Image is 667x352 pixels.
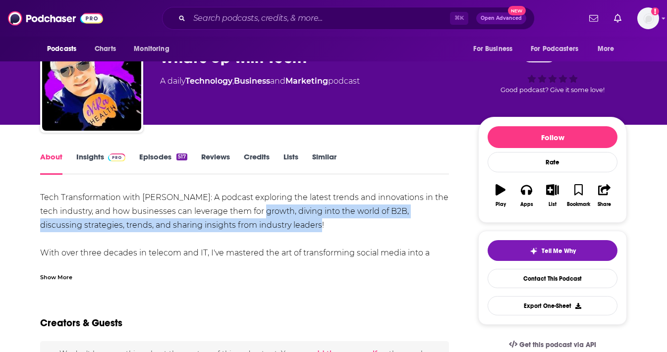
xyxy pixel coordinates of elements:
span: For Podcasters [531,42,578,56]
span: Logged in as allisonstowell [637,7,659,29]
a: Similar [312,152,336,175]
img: tell me why sparkle [530,247,538,255]
div: 517 [176,153,187,160]
a: Credits [244,152,270,175]
img: Podchaser Pro [108,153,125,161]
span: More [598,42,614,56]
a: Lists [283,152,298,175]
button: tell me why sparkleTell Me Why [488,240,617,261]
button: List [540,178,565,213]
div: Bookmark [567,201,590,207]
button: Share [592,178,617,213]
a: Business [234,76,270,86]
a: Episodes517 [139,152,187,175]
a: Charts [88,40,122,58]
div: Tech Transformation with [PERSON_NAME]: A podcast exploring the latest trends and innovations in ... [40,191,449,315]
span: , [232,76,234,86]
span: Good podcast? Give it some love! [500,86,605,94]
div: 35Good podcast? Give it some love! [478,39,627,100]
div: Play [496,201,506,207]
span: Monitoring [134,42,169,56]
div: Search podcasts, credits, & more... [162,7,535,30]
button: open menu [40,40,89,58]
button: open menu [466,40,525,58]
a: Technology [185,76,232,86]
h2: Creators & Guests [40,317,122,329]
div: Share [598,201,611,207]
a: Marketing [285,76,328,86]
span: New [508,6,526,15]
span: Open Advanced [481,16,522,21]
button: Show profile menu [637,7,659,29]
span: Podcasts [47,42,76,56]
svg: Add a profile image [651,7,659,15]
button: Play [488,178,513,213]
img: User Profile [637,7,659,29]
img: What's Up with Tech? [42,32,141,131]
a: InsightsPodchaser Pro [76,152,125,175]
a: About [40,152,62,175]
a: Show notifications dropdown [585,10,602,27]
div: Rate [488,152,617,172]
a: Contact This Podcast [488,269,617,288]
button: open menu [591,40,627,58]
button: Follow [488,126,617,148]
div: A daily podcast [160,75,360,87]
img: Podchaser - Follow, Share and Rate Podcasts [8,9,103,28]
button: Export One-Sheet [488,296,617,315]
span: Get this podcast via API [519,341,596,349]
span: ⌘ K [450,12,468,25]
div: Apps [520,201,533,207]
span: Charts [95,42,116,56]
button: Bookmark [565,178,591,213]
button: open menu [127,40,182,58]
button: Apps [513,178,539,213]
span: and [270,76,285,86]
button: Open AdvancedNew [476,12,526,24]
input: Search podcasts, credits, & more... [189,10,450,26]
div: List [549,201,556,207]
button: open menu [524,40,593,58]
a: Reviews [201,152,230,175]
a: Show notifications dropdown [610,10,625,27]
span: For Business [473,42,512,56]
span: Tell Me Why [542,247,576,255]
